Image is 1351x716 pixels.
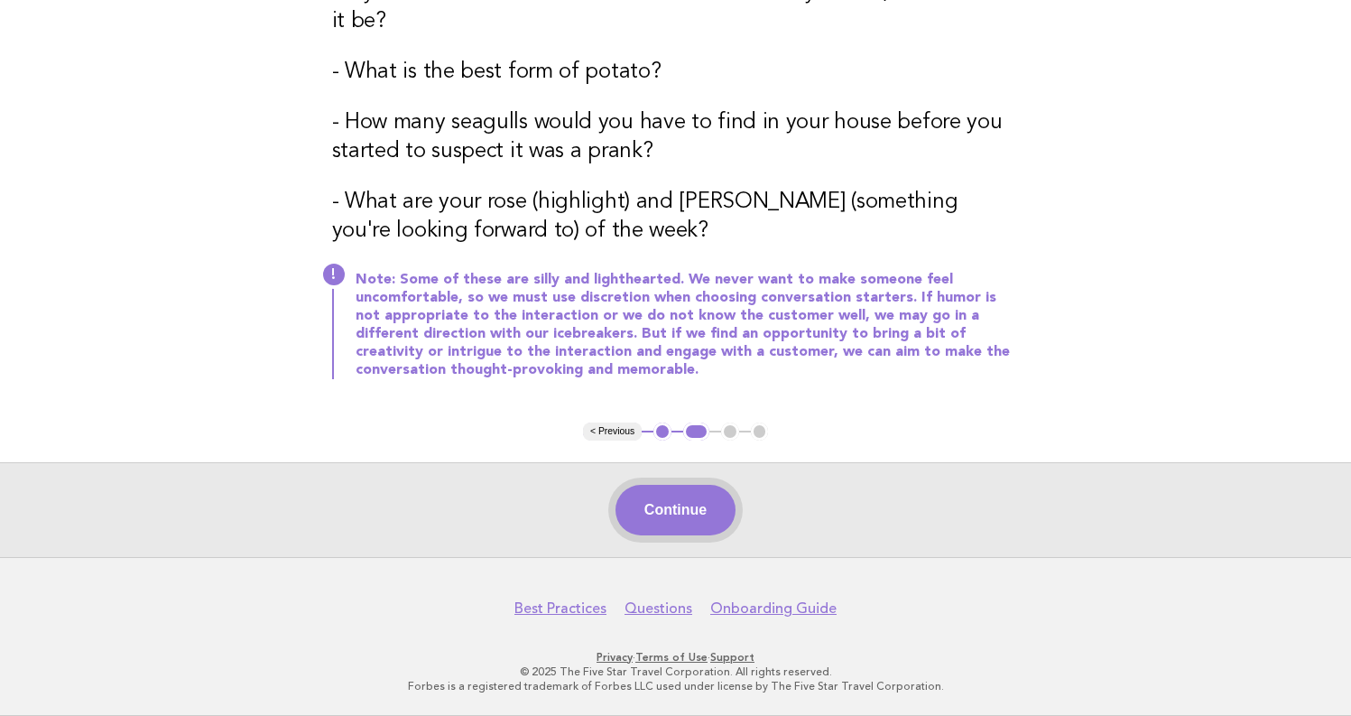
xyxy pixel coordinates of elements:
[615,485,736,535] button: Continue
[683,423,709,441] button: 2
[625,600,692,618] a: Questions
[710,651,754,664] a: Support
[653,423,671,441] button: 1
[635,651,708,664] a: Terms of Use
[124,665,1228,679] p: © 2025 The Five Star Travel Corporation. All rights reserved.
[514,600,606,618] a: Best Practices
[332,108,1020,166] h3: - How many seagulls would you have to find in your house before you started to suspect it was a p...
[332,58,1020,87] h3: - What is the best form of potato?
[332,188,1020,246] h3: - What are your rose (highlight) and [PERSON_NAME] (something you're looking forward to) of the w...
[124,650,1228,665] p: · ·
[356,271,1020,379] p: Note: Some of these are silly and lighthearted. We never want to make someone feel uncomfortable,...
[597,651,633,664] a: Privacy
[583,423,642,441] button: < Previous
[124,679,1228,693] p: Forbes is a registered trademark of Forbes LLC used under license by The Five Star Travel Corpora...
[710,600,837,618] a: Onboarding Guide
